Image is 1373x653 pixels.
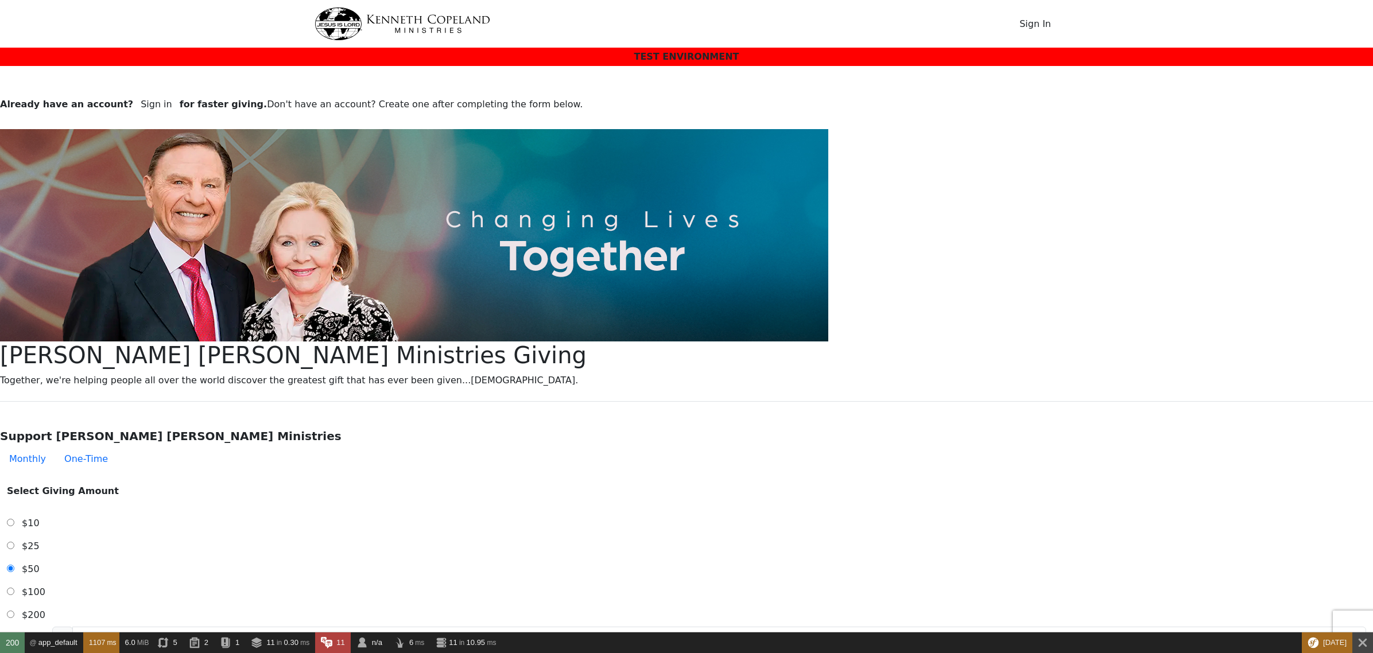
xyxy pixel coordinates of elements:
span: in [459,639,464,647]
a: 11 in 10.95 ms [430,632,502,653]
span: [DATE] [1323,638,1347,647]
span: 1107 [89,638,106,647]
span: ms [415,639,424,647]
a: 1 [214,632,245,653]
span: n/a [372,638,382,647]
span: $10 [22,518,40,528]
span: 6.0 [125,638,135,647]
div: This Symfony version will only receive security fixes. [1302,632,1352,653]
a: 2 [183,632,214,653]
a: 6.0 MiB [119,632,152,653]
span: $100 [22,586,45,597]
button: Sign In [1012,13,1058,35]
span: 10.95 [467,638,486,647]
span: $25 [22,541,40,551]
span: 1 [235,638,239,647]
span: $ [52,627,73,648]
span: app_default [38,638,77,647]
span: ms [300,639,309,647]
span: $200 [22,609,45,620]
span: TEST ENVIRONMENT [634,51,739,62]
span: in [277,639,282,647]
span: ms [107,639,117,647]
span: 5 [173,638,177,647]
a: 6 ms [388,632,430,653]
span: 11 [336,638,344,647]
button: Sign in [133,94,180,115]
span: ms [487,639,496,647]
a: 1107 ms [83,632,119,653]
span: 2 [204,638,208,647]
span: 11 [266,638,274,647]
span: @ [29,639,36,647]
span: MiB [137,639,149,647]
a: 11 in 0.30 ms [245,632,315,653]
button: One-Time [55,448,117,471]
a: 11 [315,632,351,653]
span: 6 [409,638,413,647]
a: [DATE] [1302,632,1352,653]
span: 11 [449,638,457,647]
img: kcm-header-logo.svg [315,7,490,40]
span: $50 [22,563,40,574]
a: n/a [351,632,388,653]
span: 0.30 [284,638,298,647]
input: Other Amount [72,627,1366,650]
strong: Select Giving Amount [7,485,119,496]
label: Other [17,627,52,650]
